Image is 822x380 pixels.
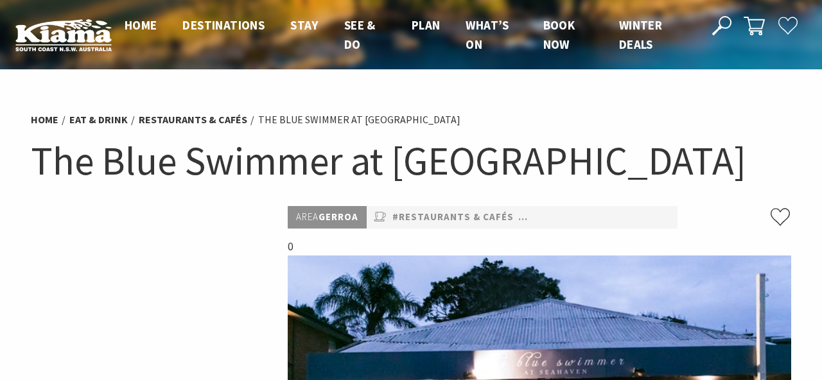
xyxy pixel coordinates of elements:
span: Destinations [182,17,265,33]
nav: Main Menu [112,15,698,55]
span: Area [296,211,319,223]
a: See & Do [344,17,376,53]
p: Gerroa [288,206,367,229]
a: Destinations [182,17,265,34]
span: Winter Deals [619,17,662,52]
span: See & Do [344,17,376,52]
a: Restaurants & Cafés [139,113,247,126]
img: Kiama Logo [15,19,112,52]
li: The Blue Swimmer at [GEOGRAPHIC_DATA] [258,112,460,128]
a: Home [125,17,157,34]
a: Eat & Drink [69,113,128,126]
span: Home [125,17,157,33]
a: Home [31,113,58,126]
span: What’s On [466,17,509,52]
a: What’s On [466,17,509,53]
span: Book now [543,17,575,52]
a: Plan [412,17,441,34]
a: Winter Deals [619,17,662,53]
a: #Restaurants & Cafés [392,209,514,225]
a: #Farmers' Markets & Local Produce [518,209,714,225]
a: Book now [543,17,575,53]
h1: The Blue Swimmer at [GEOGRAPHIC_DATA] [31,135,791,187]
a: Stay [290,17,319,34]
span: Plan [412,17,441,33]
span: Stay [290,17,319,33]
